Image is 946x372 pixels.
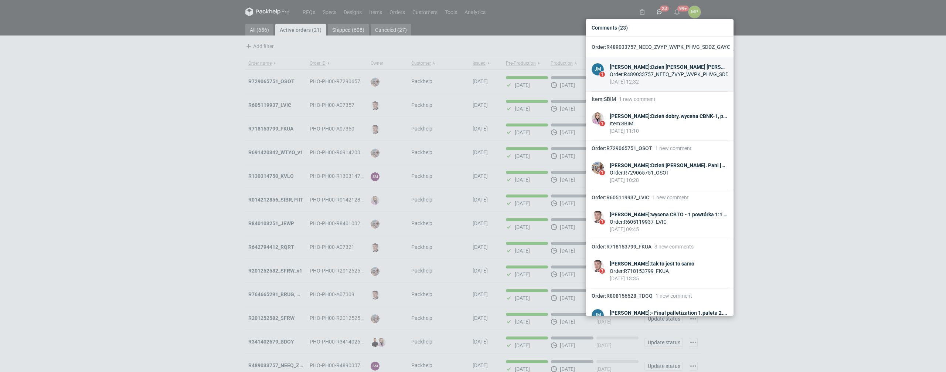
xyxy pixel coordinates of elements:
button: Order:R808156528_TDGQ1 new comment [586,288,734,303]
img: Klaudia Wiśniewska [592,112,604,125]
span: Order : R605119937_LVIC [592,195,649,200]
span: Order : R718153799_FKUA [592,244,651,250]
div: Order : R718153799_FKUA [610,267,694,275]
div: [PERSON_NAME] : Dzień [PERSON_NAME]. Pani [PERSON_NAME] zamówienie do załączonej wyceny. Powtórka... [610,162,728,169]
div: [PERSON_NAME] : Dzień dobry, wycena CBNK-1, poproszę siatkę [610,112,728,120]
span: 3 new comments [654,244,694,250]
div: [PERSON_NAME] : Dzień [PERSON_NAME] [PERSON_NAME], proszę o poinformowanie klienta o zmianie term... [610,63,728,71]
div: [PERSON_NAME] : tak to jest to samo [610,260,694,267]
div: [PERSON_NAME] : wycena CBTO - 1 powtórka 1:1 AMDA ostatnio [610,211,728,218]
span: 1 new comment [733,41,755,53]
div: Order : R605119937_LVIC [610,218,728,226]
div: Joanna Myślak [592,309,604,321]
span: Order : R729065751_OSOT [592,145,652,151]
div: [PERSON_NAME] : • Final palletization 1.paleta 2. 1szt 3. 1200x800 4. 1500 5.1300 6. 125 kg 1 paleta [610,309,728,317]
span: Order : R489033757_NEEQ_ZVYP_WVPK_PHVG_SDDZ_GAYC [592,44,730,50]
div: Joanna Myślak [592,63,604,75]
span: 1 new comment [652,195,689,200]
button: Order:R729065751_OSOT1 new comment [586,141,734,156]
a: JM1[PERSON_NAME]:Dzień [PERSON_NAME] [PERSON_NAME], proszę o poinformowanie klienta o zmianie ter... [586,57,734,92]
img: Maciej Sikora [592,260,604,272]
div: [DATE] 11:10 [610,127,728,135]
div: [DATE] 09:45 [610,226,728,233]
figcaption: JM [592,63,604,75]
div: [DATE] 10:28 [610,176,728,184]
a: JM1[PERSON_NAME]:• Final palletization 1.paleta 2. 1szt 3. 1200x800 4. 1500 5.1300 6. 125 kg 1 pa... [586,303,734,338]
div: Order : R729065751_OSOT [610,169,728,176]
button: Order:R489033757_NEEQ_ZVYP_WVPK_PHVG_SDDZ_GAYC1 new comment [586,37,734,57]
div: Order : R489033757_NEEQ_ZVYP_WVPK_PHVG_SDDZ_GAYC [610,71,728,78]
img: Michał Palasek [592,162,604,174]
button: Order:R718153799_FKUA3 new comments [586,239,734,254]
div: [DATE] 12:32 [610,78,728,85]
a: Maciej Sikora1[PERSON_NAME]:wycena CBTO - 1 powtórka 1:1 AMDA ostatnioOrder:R605119937_LVIC[DATE]... [586,205,734,239]
button: Order:R605119937_LVIC1 new comment [586,190,734,205]
span: 1 new comment [619,96,656,102]
button: Item:SBIM1 new comment [586,92,734,106]
span: 1 new comment [655,145,692,151]
div: [DATE] 13:35 [610,275,694,282]
a: Michał Palasek1[PERSON_NAME]:Dzień [PERSON_NAME]. Pani [PERSON_NAME] zamówienie do załączonej wyc... [586,156,734,190]
img: Maciej Sikora [592,211,604,223]
div: Comments (23) [589,22,731,33]
a: Klaudia Wiśniewska1[PERSON_NAME]:Dzień dobry, wycena CBNK-1, poproszę siatkęItem:SBIM[DATE] 11:10 [586,106,734,141]
span: Item : SBIM [592,96,616,102]
div: Item : SBIM [610,120,728,127]
a: Maciej Sikora3[PERSON_NAME]:tak to jest to samoOrder:R718153799_FKUA[DATE] 13:35 [586,254,734,288]
span: Order : R808156528_TDGQ [592,293,653,299]
figcaption: JM [592,309,604,321]
span: 1 new comment [656,293,692,299]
